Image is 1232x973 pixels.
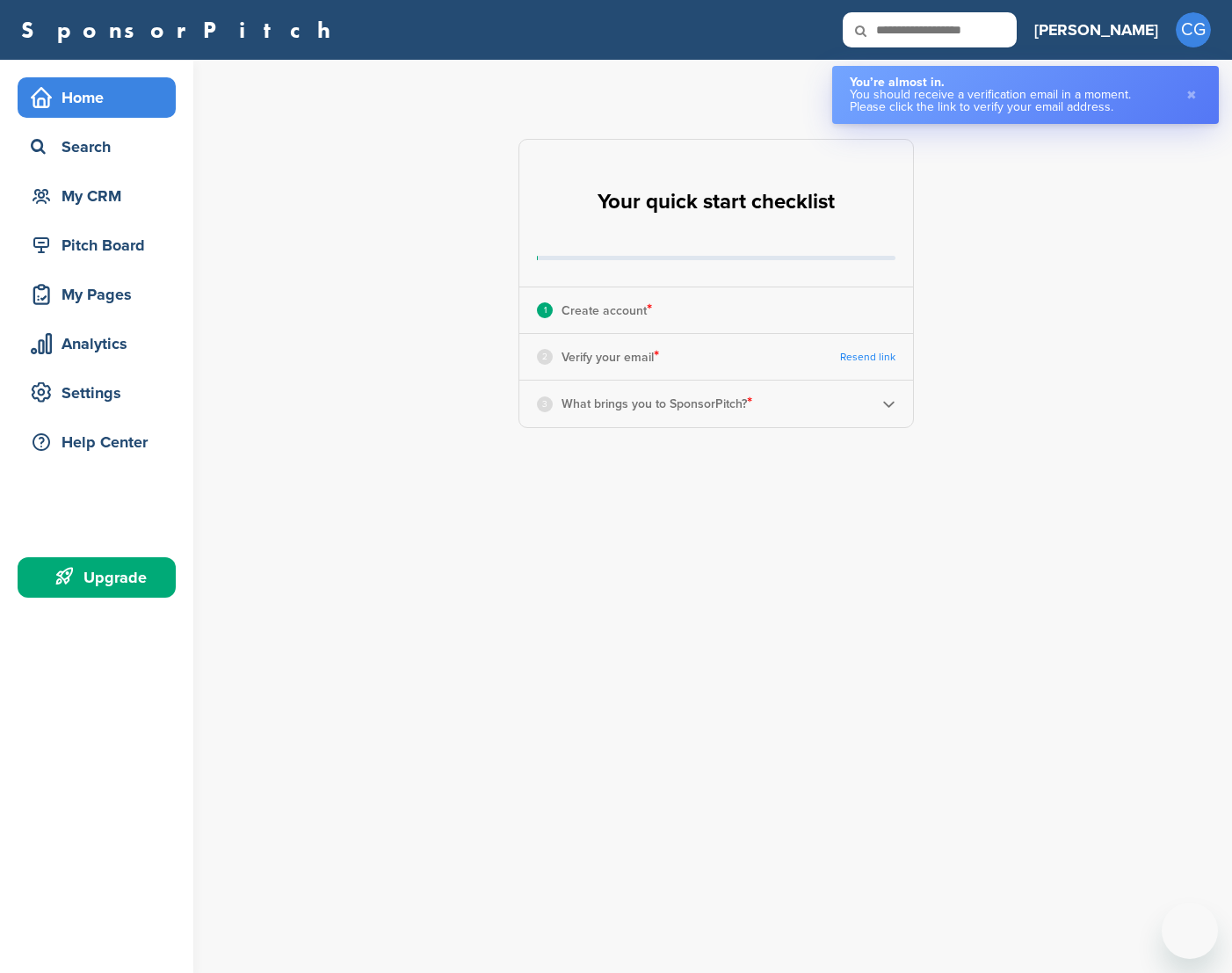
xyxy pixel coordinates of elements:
div: 2 [537,349,553,365]
a: Upgrade [18,557,176,598]
a: Pitch Board [18,225,176,265]
a: Resend link [840,351,895,364]
div: Settings [26,377,176,409]
h3: [PERSON_NAME] [1034,18,1158,42]
a: Home [18,77,176,118]
div: Search [26,131,176,163]
iframe: Button to launch messaging window [1162,903,1218,959]
a: Settings [18,373,176,413]
p: What brings you to SponsorPitch? [562,392,752,415]
div: Help Center [26,426,176,458]
img: Checklist arrow 2 [882,397,895,410]
div: Home [26,82,176,113]
div: You should receive a verification email in a moment. Please click the link to verify your email a... [850,89,1169,113]
a: My Pages [18,274,176,315]
a: Analytics [18,323,176,364]
div: You’re almost in. [850,76,1169,89]
a: Search [18,127,176,167]
a: My CRM [18,176,176,216]
button: Close [1182,76,1201,113]
h2: Your quick start checklist [598,183,835,221]
div: Pitch Board [26,229,176,261]
div: My CRM [26,180,176,212]
a: [PERSON_NAME] [1034,11,1158,49]
a: Help Center [18,422,176,462]
div: My Pages [26,279,176,310]
div: 1 [537,302,553,318]
a: SponsorPitch [21,18,342,41]
p: Create account [562,299,652,322]
div: 3 [537,396,553,412]
span: CG [1176,12,1211,47]
p: Verify your email [562,345,659,368]
div: Upgrade [26,562,176,593]
div: Analytics [26,328,176,359]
